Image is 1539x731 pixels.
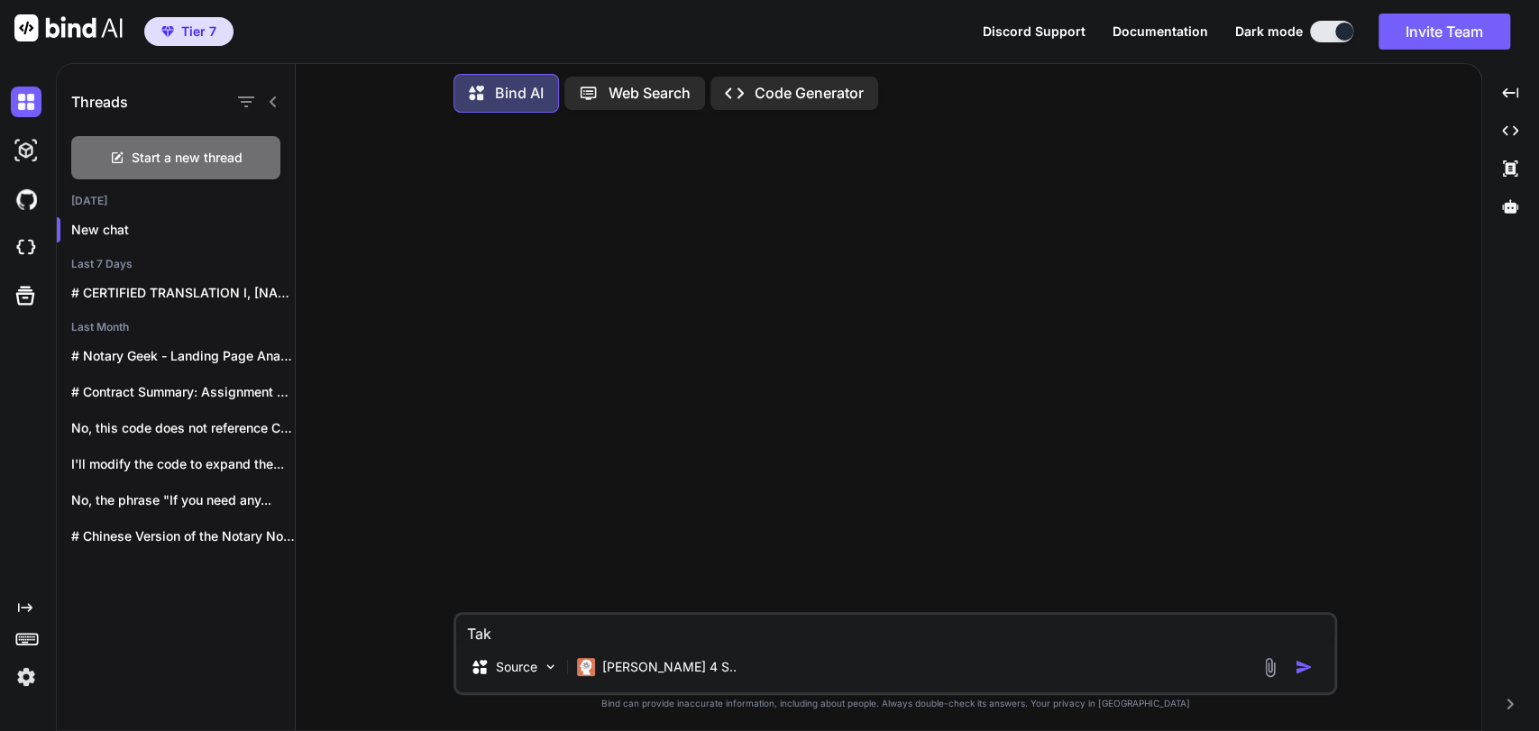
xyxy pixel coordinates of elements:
h2: Last Month [57,320,295,334]
textarea: Tak [456,615,1334,642]
img: Claude 4 Sonnet [577,658,595,676]
p: [PERSON_NAME] 4 S.. [602,658,737,676]
img: premium [161,26,174,37]
p: # Chinese Version of the Notary Notice... [71,527,295,545]
h2: Last 7 Days [57,257,295,271]
img: darkChat [11,87,41,117]
button: Documentation [1113,24,1208,39]
button: Discord Support [983,24,1086,39]
p: Code Generator [755,85,864,101]
p: I'll modify the code to expand the... [71,455,295,473]
p: Bind can provide inaccurate information, including about people. Always double-check its answers.... [453,699,1337,709]
span: Start a new thread [132,149,243,167]
img: darkAi-studio [11,135,41,166]
p: # CERTIFIED TRANSLATION I, [NAME OF TRANSLATOR/INTERPRETER],... [71,284,295,302]
img: Bind AI [14,14,123,41]
img: settings [11,662,41,692]
button: premiumTier 7 [144,17,234,46]
p: Bind AI [495,85,544,101]
p: Web Search [609,85,691,101]
img: icon [1295,658,1313,676]
h1: Threads [71,91,128,113]
p: # Notary Geek - Landing Page Analysis... [71,347,295,365]
span: Tier 7 [181,23,216,41]
img: attachment [1260,657,1280,678]
span: Dark mode [1235,23,1303,41]
button: Invite Team [1379,14,1510,50]
span: Discord Support [983,23,1086,39]
span: Documentation [1113,23,1208,39]
h2: [DATE] [57,194,295,208]
p: # Contract Summary: Assignment of Hereditary Rights... [71,383,295,401]
p: New chat [71,221,295,239]
p: Source [496,658,537,676]
img: cloudideIcon [11,233,41,263]
p: No, the phrase "If you need any... [71,491,295,509]
img: githubDark [11,184,41,215]
p: No, this code does not reference Chrome... [71,419,295,437]
img: Pick Models [543,659,558,674]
